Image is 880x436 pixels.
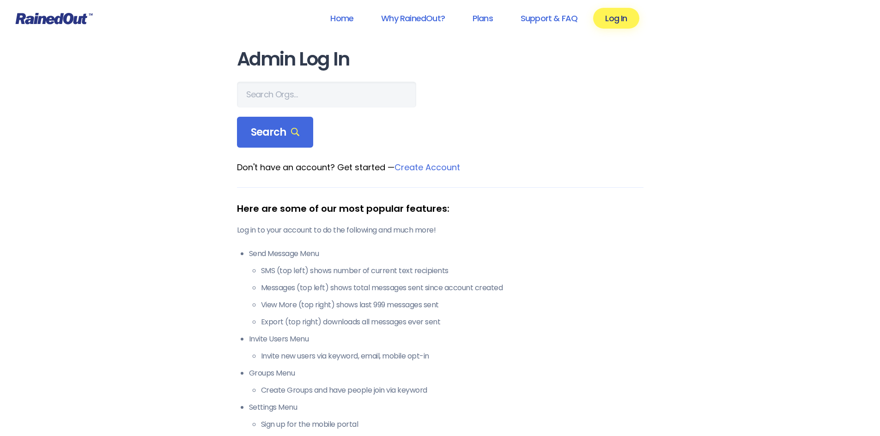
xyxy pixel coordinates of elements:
li: SMS (top left) shows number of current text recipients [261,265,643,276]
a: Plans [461,8,505,29]
a: Home [318,8,365,29]
a: Create Account [394,161,460,173]
li: Invite Users Menu [249,334,643,362]
li: Messages (top left) shows total messages sent since account created [261,282,643,293]
div: Here are some of our most popular features: [237,202,643,215]
span: Search [251,126,300,139]
li: Sign up for the mobile portal [261,419,643,430]
li: Create Groups and have people join via keyword [261,385,643,396]
a: Support & FAQ [509,8,589,29]
div: Search [237,117,314,148]
a: Log In [593,8,639,29]
li: Invite new users via keyword, email, mobile opt-in [261,351,643,362]
input: Search Orgs… [237,82,416,108]
li: View More (top right) shows last 999 messages sent [261,299,643,311]
li: Groups Menu [249,368,643,396]
p: Log in to your account to do the following and much more! [237,225,643,236]
a: Why RainedOut? [369,8,457,29]
li: Send Message Menu [249,248,643,328]
li: Export (top right) downloads all messages ever sent [261,317,643,328]
h1: Admin Log In [237,49,643,70]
